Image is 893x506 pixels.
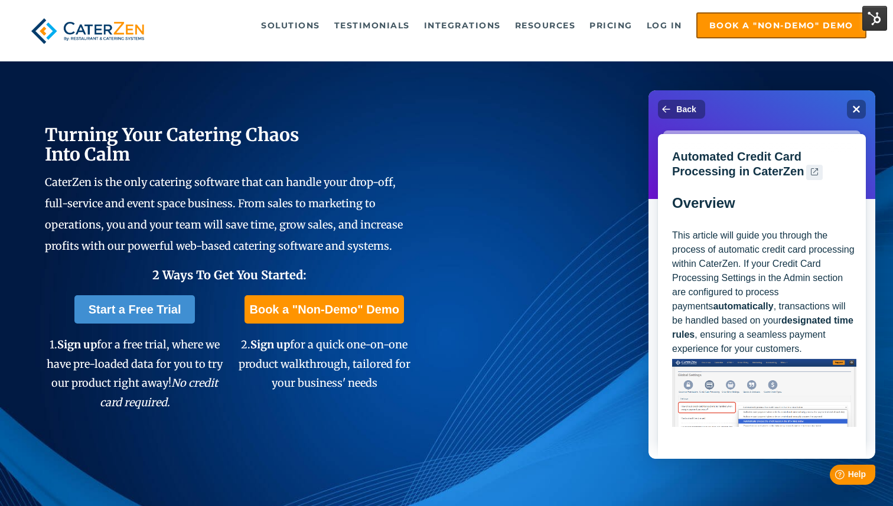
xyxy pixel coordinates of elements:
div: Navigation Menu [170,12,866,38]
iframe: Help widget [648,90,875,459]
img: caterzen [27,12,149,50]
span: Turning Your Catering Chaos Into Calm [45,123,299,165]
em: No credit card required. [100,376,219,409]
a: Book a "Non-Demo" Demo [245,295,403,324]
a: Testimonials [328,14,416,37]
a: Resources [509,14,582,37]
span: 2. for a quick one-on-one product walkthrough, tailored for your business' needs [239,338,410,390]
span: 2 Ways To Get You Started: [152,267,307,282]
a: Start a Free Trial [74,295,195,324]
span: Sign up [57,338,97,351]
a: Integrations [418,14,507,37]
a: Log in [641,14,688,37]
img: HubSpot Tools Menu Toggle [862,6,887,31]
span: 1. for a free trial, where we have pre-loaded data for you to try our product right away! [47,338,223,409]
a: Pricing [584,14,638,37]
iframe: Help widget launcher [788,460,880,493]
a: Book a "Non-Demo" Demo [696,12,866,38]
span: CaterZen is the only catering software that can handle your drop-off, full-service and event spac... [45,175,403,253]
span: Sign up [250,338,290,351]
a: Solutions [255,14,326,37]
